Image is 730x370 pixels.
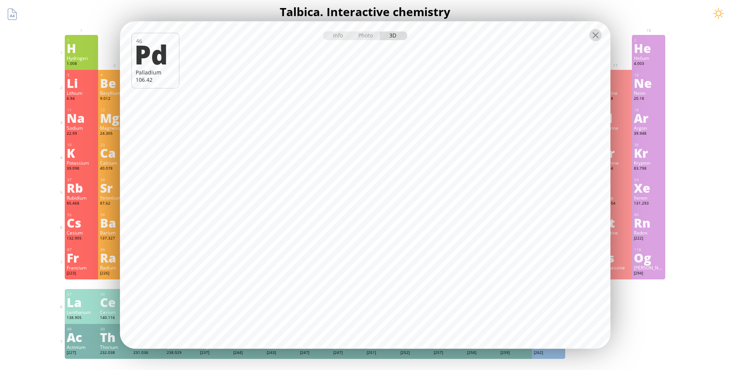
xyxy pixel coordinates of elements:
div: Ac [67,331,96,343]
div: 85 [601,212,630,217]
div: Th [100,331,130,343]
div: 24.305 [100,131,130,137]
div: 39.948 [634,131,663,137]
div: 2 [634,38,663,43]
div: [227] [67,350,96,356]
div: Astatine [600,230,630,236]
div: Calcium [100,160,130,166]
div: Neon [634,90,663,96]
div: 39.098 [67,166,96,172]
div: Xenon [634,195,663,201]
div: Sr [100,182,130,194]
div: 9.012 [100,96,130,102]
div: 35 [601,142,630,147]
div: 9 [601,73,630,78]
div: 6.94 [67,96,96,102]
div: 79.904 [600,166,630,172]
div: [210] [600,236,630,242]
div: K [67,147,96,159]
div: 10 [634,73,663,78]
div: 131.293 [634,201,663,207]
div: Ne [634,77,663,89]
div: 83.798 [634,166,663,172]
div: Lanthanum [67,309,96,315]
div: 4 [100,73,130,78]
div: 118 [634,247,663,252]
div: 140.116 [100,315,130,321]
div: Bromine [600,160,630,166]
div: 11 [67,107,96,112]
div: La [67,296,96,308]
div: F [600,77,630,89]
div: [PERSON_NAME] [634,264,663,271]
div: [226] [100,271,130,277]
div: Ra [100,251,130,264]
div: Ce [100,296,130,308]
div: Rb [67,182,96,194]
div: 20.18 [634,96,663,102]
div: [258] [467,350,497,356]
div: Tennessine [600,264,630,271]
div: 54 [634,177,663,182]
div: Photo [352,31,380,40]
div: 12 [100,107,130,112]
div: 36 [634,142,663,147]
div: Radon [634,230,663,236]
div: Cs [67,216,96,229]
div: Rubidium [67,195,96,201]
div: Beryllium [100,90,130,96]
div: H [67,42,96,54]
div: Mg [100,112,130,124]
div: 3 [67,73,96,78]
div: 137.327 [100,236,130,242]
div: Ca [100,147,130,159]
div: Lithium [67,90,96,96]
div: 4.003 [634,61,663,67]
div: 38 [100,177,130,182]
div: Na [67,112,96,124]
div: Xe [634,182,663,194]
div: 1.008 [67,61,96,67]
div: Magnesium [100,125,130,131]
div: 231.036 [133,350,163,356]
div: 87 [67,247,96,252]
div: Info [323,31,353,40]
div: Fr [67,251,96,264]
div: 57 [67,292,96,297]
div: [251] [367,350,396,356]
div: 106.42 [136,76,175,83]
div: At [600,216,630,229]
div: Ba [100,216,130,229]
div: Ts [600,251,630,264]
div: Br [600,147,630,159]
div: 238.029 [167,350,196,356]
div: Radium [100,264,130,271]
div: Be [100,77,130,89]
div: [222] [634,236,663,242]
div: Chlorine [600,125,630,131]
div: [252] [400,350,430,356]
div: 88 [100,247,130,252]
div: Fluorine [600,90,630,96]
div: [247] [333,350,363,356]
div: Potassium [67,160,96,166]
div: Helium [634,55,663,61]
div: 86 [634,212,663,217]
div: 40.078 [100,166,130,172]
div: Pd [135,41,174,67]
div: 90 [100,327,130,332]
div: 1 [67,38,96,43]
div: 19 [67,142,96,147]
div: 18 [634,107,663,112]
div: 17 [601,107,630,112]
div: Iodine [600,195,630,201]
div: 85.468 [67,201,96,207]
div: Sodium [67,125,96,131]
div: [237] [200,350,230,356]
div: [262] [534,350,563,356]
div: 132.905 [67,236,96,242]
div: Actinium [67,344,96,350]
div: 56 [100,212,130,217]
div: [223] [67,271,96,277]
div: Francium [67,264,96,271]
